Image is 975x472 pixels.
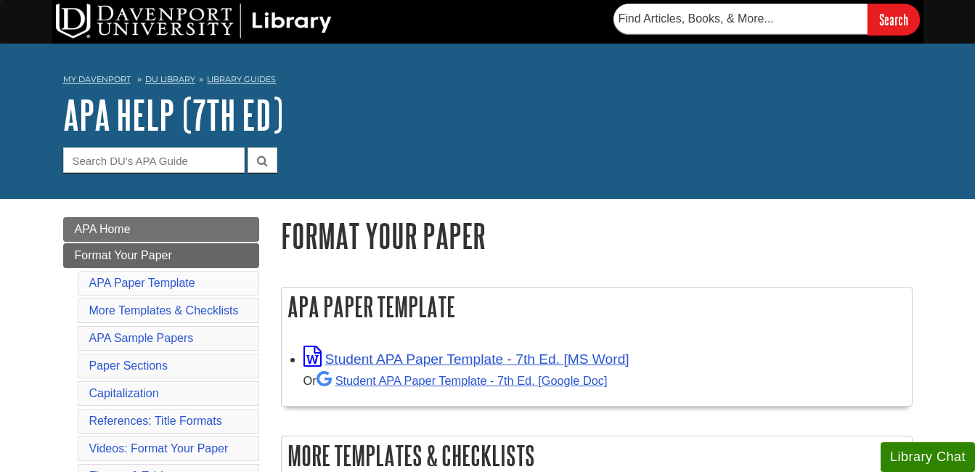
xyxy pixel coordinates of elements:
[282,288,912,326] h2: APA Paper Template
[613,4,920,35] form: Searches DU Library's articles, books, and more
[75,249,172,261] span: Format Your Paper
[89,387,159,399] a: Capitalization
[63,217,259,242] a: APA Home
[145,74,195,84] a: DU Library
[56,4,332,38] img: DU Library
[89,332,194,344] a: APA Sample Papers
[63,243,259,268] a: Format Your Paper
[207,74,276,84] a: Library Guides
[303,374,608,387] small: Or
[63,92,283,137] a: APA Help (7th Ed)
[89,304,239,317] a: More Templates & Checklists
[317,374,608,387] a: Student APA Paper Template - 7th Ed. [Google Doc]
[868,4,920,35] input: Search
[89,442,229,455] a: Videos: Format Your Paper
[63,147,245,173] input: Search DU's APA Guide
[75,223,131,235] span: APA Home
[881,442,975,472] button: Library Chat
[89,415,222,427] a: References: Title Formats
[303,351,629,367] a: Link opens in new window
[613,4,868,34] input: Find Articles, Books, & More...
[89,277,195,289] a: APA Paper Template
[63,70,913,93] nav: breadcrumb
[89,359,168,372] a: Paper Sections
[281,217,913,254] h1: Format Your Paper
[63,73,131,86] a: My Davenport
